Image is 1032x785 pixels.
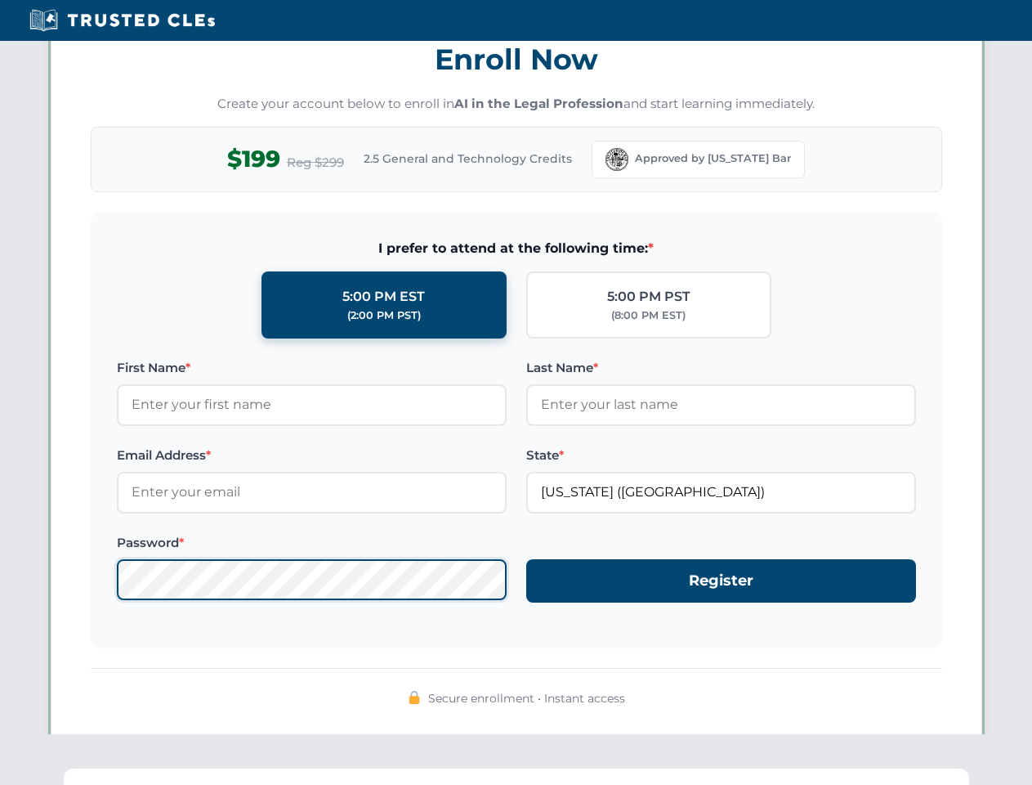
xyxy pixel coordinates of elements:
[526,559,916,603] button: Register
[117,358,507,378] label: First Name
[635,150,791,167] span: Approved by [US_STATE] Bar
[117,384,507,425] input: Enter your first name
[605,148,628,171] img: Florida Bar
[91,95,942,114] p: Create your account below to enroll in and start learning immediately.
[526,472,916,513] input: Florida (FL)
[611,307,686,324] div: (8:00 PM EST)
[287,153,344,173] span: Reg $299
[607,286,690,307] div: 5:00 PM PST
[117,238,916,259] span: I prefer to attend at the following time:
[117,446,507,465] label: Email Address
[342,286,425,307] div: 5:00 PM EST
[364,150,572,168] span: 2.5 General and Technology Credits
[526,384,916,425] input: Enter your last name
[227,141,280,177] span: $199
[526,446,916,465] label: State
[454,96,623,111] strong: AI in the Legal Profession
[526,358,916,378] label: Last Name
[25,8,220,33] img: Trusted CLEs
[117,472,507,513] input: Enter your email
[347,307,421,324] div: (2:00 PM PST)
[117,533,507,553] label: Password
[408,691,421,704] img: 🔒
[428,689,625,707] span: Secure enrollment • Instant access
[91,34,942,85] h3: Enroll Now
